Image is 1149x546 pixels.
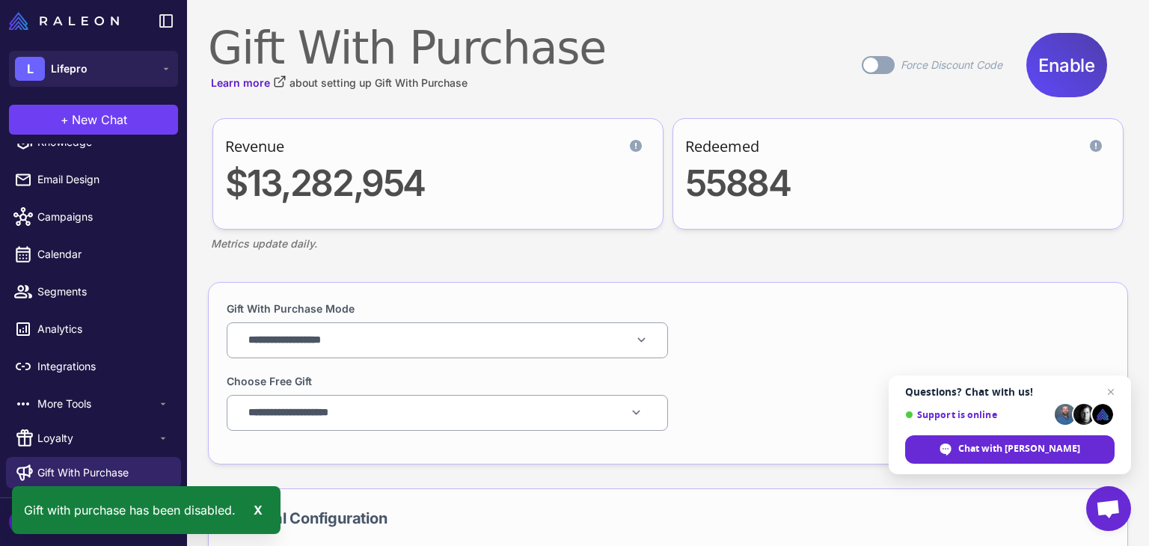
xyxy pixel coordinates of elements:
[51,61,88,77] span: Lifepro
[9,105,178,135] button: +New Chat
[225,161,425,205] span: $13,282,954
[958,442,1080,455] span: Chat with [PERSON_NAME]
[227,301,355,316] label: Gift With Purchase Mode
[37,396,157,412] span: More Tools
[6,164,181,195] a: Email Design
[1102,383,1120,401] span: Close chat
[1038,41,1095,90] span: Enable
[905,386,1115,398] span: Questions? Chat with us!
[9,12,125,30] a: Raleon Logo
[248,498,269,522] div: X
[6,201,181,233] a: Campaigns
[1086,486,1131,531] div: Open chat
[6,457,181,488] a: Gift With Purchase
[37,283,169,300] span: Segments
[227,507,1109,530] p: Optional Configuration
[9,12,119,30] img: Raleon Logo
[37,171,169,188] span: Email Design
[15,57,45,81] div: L
[208,21,606,75] div: Gift With Purchase
[289,75,468,91] span: about setting up Gift With Purchase
[227,373,312,389] label: Choose Free Gift
[6,239,181,270] a: Calendar
[905,409,1050,420] span: Support is online
[685,136,759,156] div: Redeemed
[901,57,1002,73] div: Force Discount Code
[905,435,1115,464] div: Chat with Raleon
[6,351,181,382] a: Integrations
[9,510,39,534] div: B
[211,75,287,91] a: Learn more
[6,313,181,345] a: Analytics
[37,358,169,375] span: Integrations
[211,236,317,252] span: Metrics update daily.
[37,321,169,337] span: Analytics
[685,161,790,205] span: 55884
[37,464,129,481] span: Gift With Purchase
[12,486,281,534] div: Gift with purchase has been disabled.
[61,111,69,129] span: +
[37,209,169,225] span: Campaigns
[37,430,157,447] span: Loyalty
[37,246,169,263] span: Calendar
[225,136,284,156] div: Revenue
[9,51,178,87] button: LLifepro
[72,111,127,129] span: New Chat
[6,276,181,307] a: Segments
